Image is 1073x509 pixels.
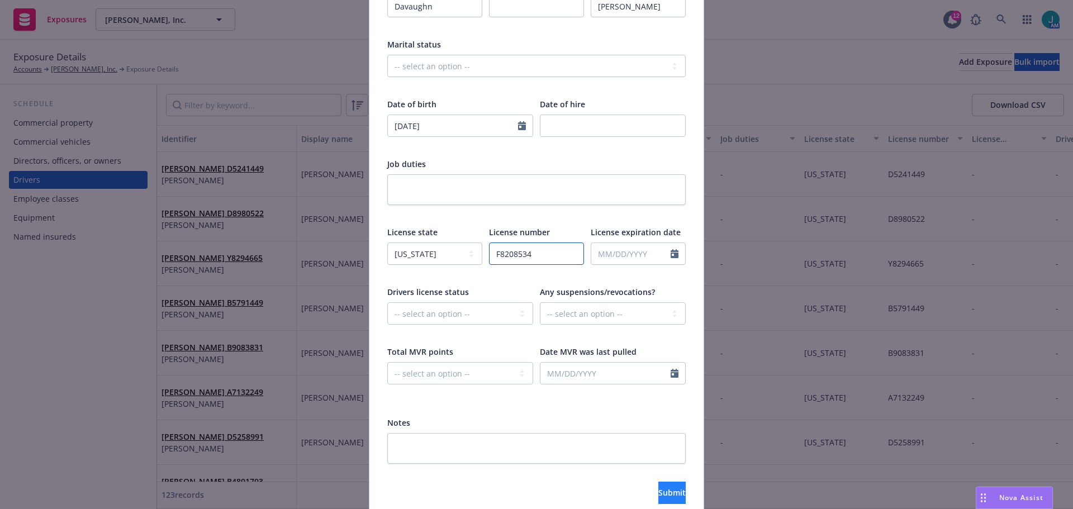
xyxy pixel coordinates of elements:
span: Job duties [387,159,426,169]
input: MM/DD/YYYY [591,243,671,264]
span: Date MVR was last pulled [540,346,637,357]
span: Nova Assist [999,493,1043,502]
span: Date of hire [540,99,585,110]
span: Drivers license status [387,287,469,297]
svg: Calendar [518,121,526,130]
span: License number [489,227,550,237]
input: MM/DD/YYYY [540,363,671,384]
span: License expiration date [591,227,681,237]
span: License state [387,227,438,237]
input: MM/DD/YYYY [388,115,518,136]
span: Date of birth [387,99,436,110]
button: Nova Assist [976,487,1053,509]
svg: Calendar [671,369,678,378]
div: Drag to move [976,487,990,508]
span: Any suspensions/revocations? [540,287,655,297]
span: Submit [658,487,686,498]
span: Notes [387,417,410,428]
button: Submit [658,482,686,504]
span: Total MVR points [387,346,453,357]
span: Marital status [387,39,441,50]
svg: Calendar [671,249,678,258]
